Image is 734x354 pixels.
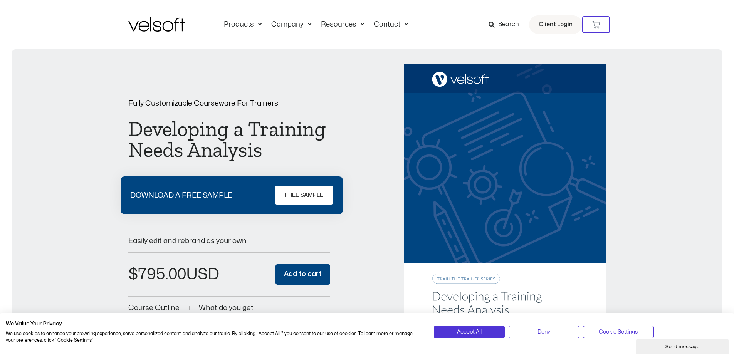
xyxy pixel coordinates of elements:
a: Search [489,18,524,31]
button: Deny all cookies [509,326,579,338]
span: Search [498,20,519,30]
a: FREE SAMPLE [275,186,333,205]
span: Accept All [457,328,482,336]
img: Second Product Image [404,64,606,350]
a: ContactMenu Toggle [369,20,413,29]
span: Deny [537,328,550,336]
a: ResourcesMenu Toggle [316,20,369,29]
a: CompanyMenu Toggle [267,20,316,29]
h1: Developing a Training Needs Analysis [128,119,331,160]
p: Fully Customizable Courseware For Trainers [128,100,331,107]
a: Client Login [529,15,582,34]
p: Easily edit and rebrand as your own [128,237,331,245]
button: Adjust cookie preferences [583,326,653,338]
span: Client Login [539,20,573,30]
span: FREE SAMPLE [285,191,323,200]
a: ProductsMenu Toggle [219,20,267,29]
span: $ [128,267,138,282]
button: Accept all cookies [434,326,504,338]
nav: Menu [219,20,413,29]
iframe: chat widget [636,337,730,354]
bdi: 795.00 [128,267,186,282]
button: Add to cart [275,264,330,285]
p: We use cookies to enhance your browsing experience, serve personalized content, and analyze our t... [6,331,422,344]
p: DOWNLOAD A FREE SAMPLE [130,192,232,199]
img: Velsoft Training Materials [128,17,185,32]
span: Cookie Settings [599,328,638,336]
h2: We Value Your Privacy [6,320,422,327]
